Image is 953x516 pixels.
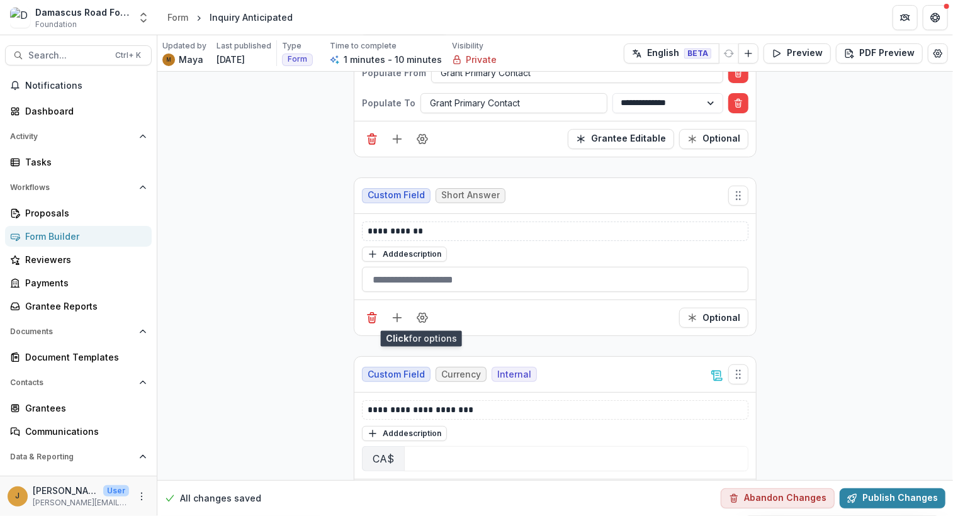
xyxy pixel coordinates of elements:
p: Time to complete [330,40,397,52]
div: Form Builder [25,230,142,243]
span: Contacts [10,378,134,387]
button: Required [679,129,748,149]
div: Dashboard [25,104,142,118]
p: Populate To [362,96,415,109]
button: Add field [387,308,407,328]
button: English BETA [624,43,719,64]
div: Inquiry Anticipated [210,11,293,24]
button: Read Only Toggle [568,129,674,149]
a: Document Templates [5,347,152,367]
div: Document Templates [25,351,142,364]
span: Currency [441,369,481,380]
div: Damascus Road Foundation Workflow Sandbox [35,6,130,19]
button: Get Help [923,5,948,30]
span: Activity [10,132,134,141]
p: Type [282,40,302,52]
span: Form [288,55,307,64]
a: Tasks [5,152,152,172]
button: Notifications [5,76,152,96]
div: Communications [25,425,142,438]
div: Proposals [25,206,142,220]
button: Abandon Changes [721,488,835,508]
button: Add Language [738,43,758,64]
div: CA$ [362,446,405,471]
div: Maya [166,57,171,62]
div: Grantee Reports [25,300,142,313]
button: PDF Preview [836,43,923,64]
div: Jason [16,492,20,500]
span: Short Answer [441,190,500,201]
p: Private [466,53,497,66]
p: Last published [217,40,271,52]
div: Form [167,11,188,24]
button: Edit Form Settings [928,43,948,64]
a: Grantees [5,398,152,418]
div: Payments [25,276,142,289]
span: Notifications [25,81,147,91]
img: Damascus Road Foundation Workflow Sandbox [10,8,30,28]
button: Field Settings [412,308,432,328]
span: Documents [10,327,134,336]
span: Internal [497,369,531,380]
button: Move field [728,364,748,384]
button: Required [679,308,748,328]
a: Dashboard [5,472,152,493]
a: Communications [5,421,152,442]
button: More [134,489,149,504]
nav: breadcrumb [162,8,298,26]
button: Preview [764,43,831,64]
button: Adddescription [362,247,447,262]
a: Form Builder [5,226,152,247]
div: Ctrl + K [113,48,144,62]
button: Move field [728,186,748,206]
div: Reviewers [25,253,142,266]
a: Form [162,8,193,26]
a: Payments [5,272,152,293]
button: Open Contacts [5,373,152,393]
button: Refresh Translation [719,43,739,64]
a: Reviewers [5,249,152,270]
p: All changes saved [180,492,261,505]
button: Partners [893,5,918,30]
p: User [103,485,129,496]
button: Delete condition [728,63,748,83]
button: Delete field [362,308,382,328]
a: Grantee Reports [5,296,152,317]
span: Custom Field [368,369,425,380]
a: Dashboard [5,101,152,121]
p: Updated by [162,40,206,52]
button: Open Workflows [5,177,152,198]
button: Search... [5,45,152,65]
p: [DATE] [217,53,245,66]
button: Add field [387,129,407,149]
button: Open Documents [5,322,152,342]
button: Open Activity [5,126,152,147]
button: Publish Changes [840,488,945,508]
p: [PERSON_NAME] [33,484,98,497]
p: 1 minutes - 10 minutes [344,53,442,66]
span: Search... [28,50,108,61]
p: Populate From [362,66,426,79]
button: Open entity switcher [135,5,152,30]
p: Visibility [452,40,483,52]
span: Foundation [35,19,77,30]
button: Open Data & Reporting [5,447,152,467]
span: Workflows [10,183,134,192]
p: Maya [179,53,203,66]
button: Adddescription [362,426,447,441]
button: Field Settings [412,129,432,149]
p: [PERSON_NAME][EMAIL_ADDRESS][DOMAIN_NAME] [33,497,129,508]
a: Proposals [5,203,152,223]
button: Delete field [362,129,382,149]
span: Data & Reporting [10,452,134,461]
div: Tasks [25,155,142,169]
span: Custom Field [368,190,425,201]
button: Delete condition [728,93,748,113]
div: Grantees [25,401,142,415]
